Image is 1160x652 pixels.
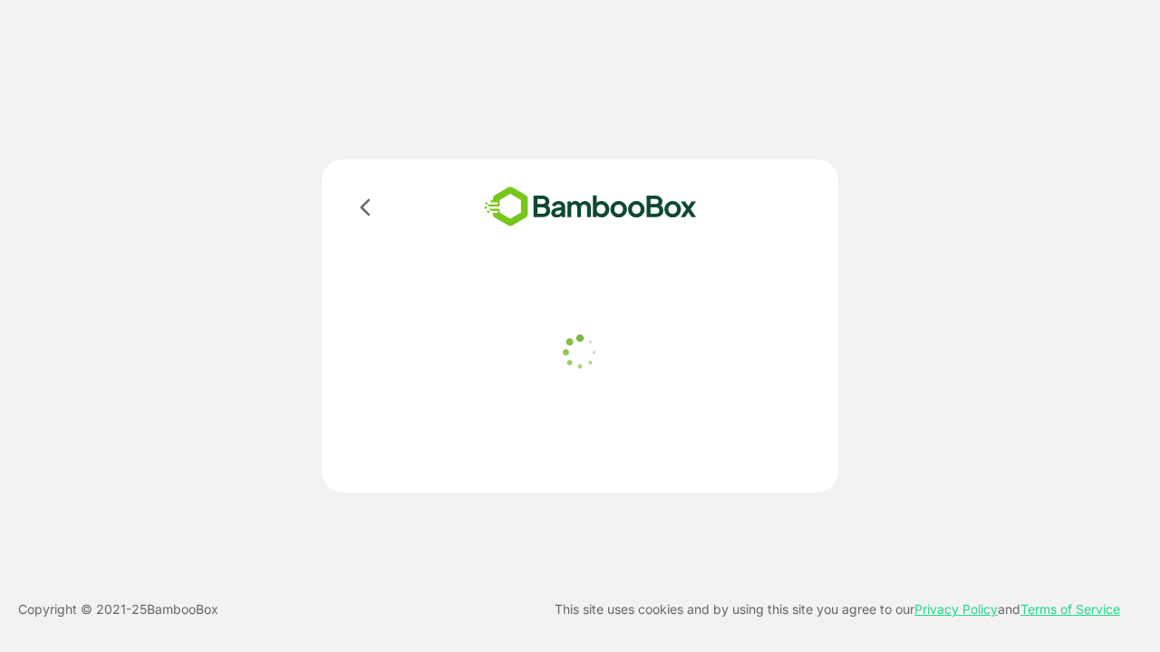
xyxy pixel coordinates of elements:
p: This site uses cookies and by using this site you agree to our and [555,599,1120,620]
p: Copyright © 2021- 25 BambooBox [18,599,218,620]
a: Terms of Service [1020,601,1120,617]
img: loader [557,330,603,375]
a: Privacy Policy [914,601,998,617]
img: bamboobox [458,181,723,233]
